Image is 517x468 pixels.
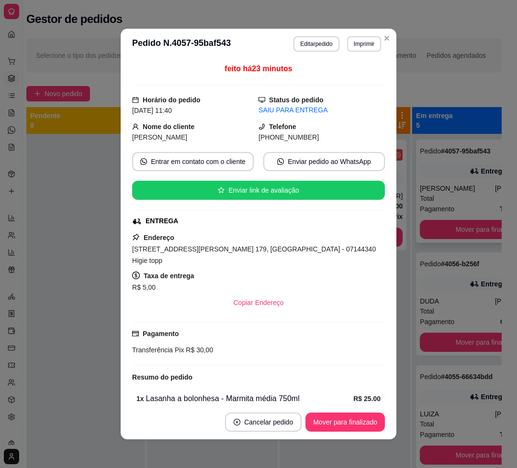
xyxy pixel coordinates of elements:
span: [PERSON_NAME] [132,133,187,141]
button: Close [379,31,394,46]
button: Imprimir [347,36,381,52]
span: calendar [132,97,139,103]
strong: Pagamento [143,330,179,337]
span: star [218,187,225,194]
div: ENTREGA [146,216,178,226]
strong: Nome do cliente [143,123,194,131]
span: [PHONE_NUMBER] [258,133,319,141]
span: [STREET_ADDRESS][PERSON_NAME] 179, [GEOGRAPHIC_DATA] - 07144340 Higie topp [132,245,376,264]
span: feito há 23 minutos [225,65,292,73]
button: starEnviar link de avaliação [132,181,385,200]
strong: R$ 25,00 [353,395,381,403]
strong: 1 x [136,395,144,403]
button: Mover para finalizado [305,413,385,432]
button: Copiar Endereço [225,293,291,312]
span: Transferência Pix [132,346,184,354]
span: credit-card [132,330,139,337]
span: whats-app [277,158,284,165]
span: R$ 30,00 [184,346,213,354]
button: whats-appEnviar pedido ao WhatsApp [263,152,385,171]
button: whats-appEntrar em contato com o cliente [132,152,254,171]
strong: Horário do pedido [143,96,201,104]
strong: Telefone [269,123,296,131]
span: close-circle [234,419,240,425]
button: close-circleCancelar pedido [225,413,302,432]
button: Editarpedido [293,36,339,52]
span: pushpin [132,233,140,241]
div: SAIU PARA ENTREGA [258,105,385,115]
span: R$ 5,00 [132,283,156,291]
span: [DATE] 11:40 [132,107,172,114]
h3: Pedido N. 4057-95baf543 [132,36,231,52]
strong: Endereço [144,234,174,241]
span: desktop [258,97,265,103]
span: dollar [132,272,140,279]
span: user [132,123,139,130]
div: Lasanha a bolonhesa - Marmita média 750ml [136,393,353,404]
strong: Resumo do pedido [132,373,192,381]
strong: Taxa de entrega [144,272,194,280]
span: whats-app [140,158,147,165]
span: phone [258,123,265,130]
strong: Status do pedido [269,96,324,104]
